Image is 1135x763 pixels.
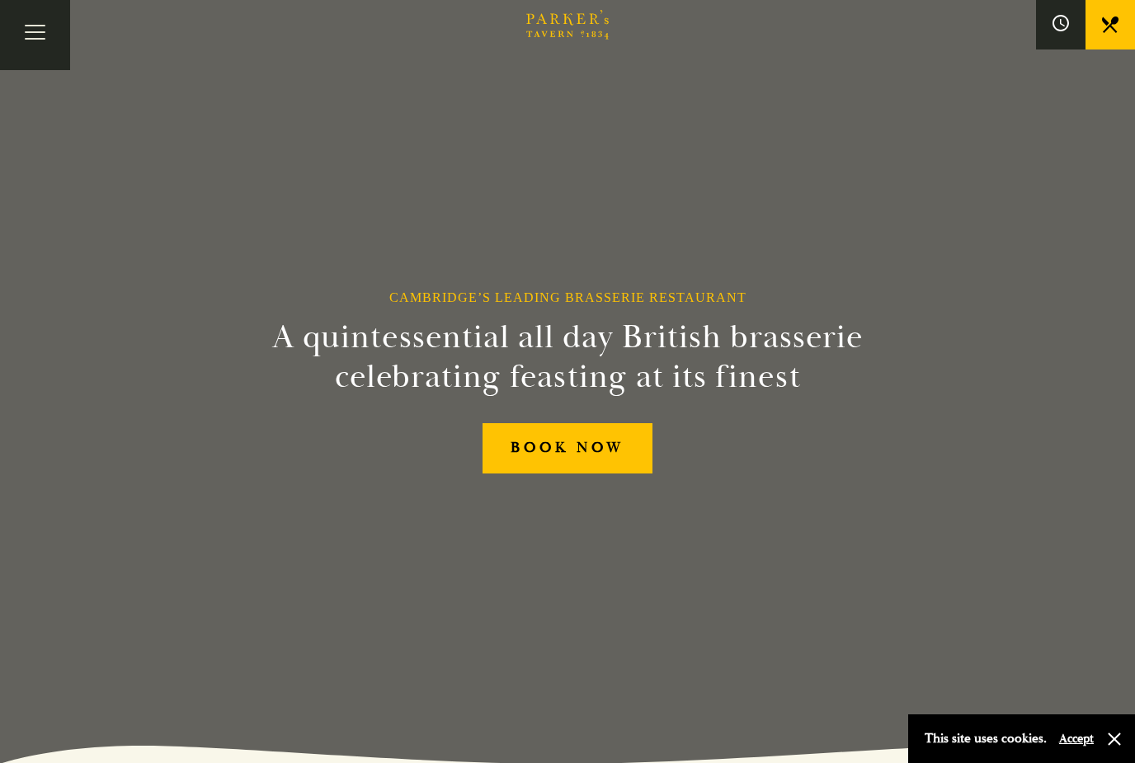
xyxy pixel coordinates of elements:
[925,727,1047,751] p: This site uses cookies.
[389,290,746,305] h1: Cambridge’s Leading Brasserie Restaurant
[191,318,944,397] h2: A quintessential all day British brasserie celebrating feasting at its finest
[1059,731,1094,747] button: Accept
[1106,731,1123,747] button: Close and accept
[483,423,652,473] a: BOOK NOW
